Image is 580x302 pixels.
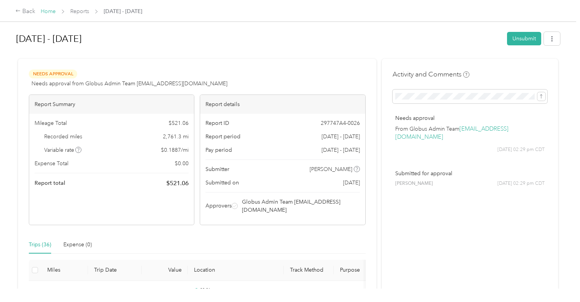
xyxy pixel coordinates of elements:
[395,125,545,141] p: From Globus Admin Team
[35,159,68,168] span: Expense Total
[205,146,232,154] span: Pay period
[395,125,509,141] a: [EMAIL_ADDRESS][DOMAIN_NAME]
[29,241,51,249] div: Trips (36)
[188,260,284,281] th: Location
[200,95,365,114] div: Report details
[163,133,189,141] span: 2,761.3 mi
[205,133,240,141] span: Report period
[310,165,352,173] span: [PERSON_NAME]
[29,70,77,78] span: Needs Approval
[393,70,469,79] h4: Activity and Comments
[44,133,82,141] span: Recorded miles
[205,119,229,127] span: Report ID
[15,7,35,16] div: Back
[321,146,360,154] span: [DATE] - [DATE]
[29,95,194,114] div: Report Summary
[242,198,358,214] span: Globus Admin Team [EMAIL_ADDRESS][DOMAIN_NAME]
[507,32,541,45] button: Unsubmit
[395,169,545,178] p: Submitted for approval
[497,146,545,153] span: [DATE] 02:29 pm CDT
[70,8,89,15] a: Reports
[104,7,142,15] span: [DATE] - [DATE]
[284,260,334,281] th: Track Method
[321,119,360,127] span: 297747A4-0026
[175,159,189,168] span: $ 0.00
[35,179,65,187] span: Report total
[321,133,360,141] span: [DATE] - [DATE]
[41,260,88,281] th: Miles
[166,179,189,188] span: $ 521.06
[44,146,82,154] span: Variable rate
[343,179,360,187] span: [DATE]
[142,260,188,281] th: Value
[41,8,56,15] a: Home
[537,259,580,302] iframe: Everlance-gr Chat Button Frame
[497,180,545,187] span: [DATE] 02:29 pm CDT
[88,260,142,281] th: Trip Date
[31,80,227,88] span: Needs approval from Globus Admin Team [EMAIL_ADDRESS][DOMAIN_NAME]
[205,165,229,173] span: Submitter
[63,241,92,249] div: Expense (0)
[395,180,433,187] span: [PERSON_NAME]
[205,202,232,210] span: Approvers
[205,179,239,187] span: Submitted on
[395,114,545,122] p: Needs approval
[35,119,67,127] span: Mileage Total
[200,287,278,292] p: 02:21 pm
[161,146,189,154] span: $ 0.1887 / mi
[16,30,502,48] h1: Sep 1 - 30, 2025
[169,119,189,127] span: $ 521.06
[334,260,391,281] th: Purpose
